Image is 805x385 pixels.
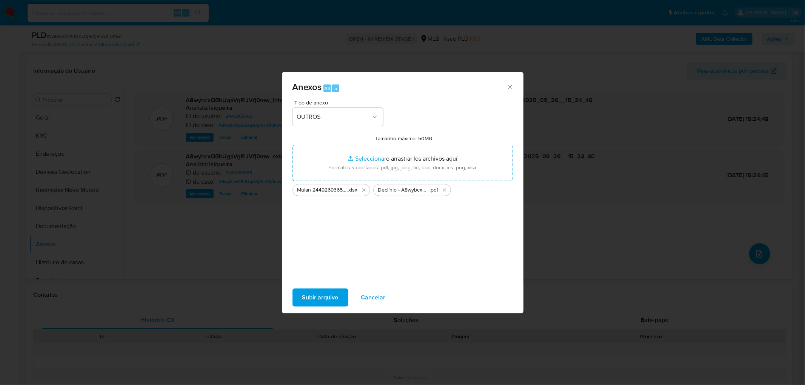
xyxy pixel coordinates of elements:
button: Eliminar Declínio - A8wybcxQBbUgaVgRiJVfj0mw - CNPJ 55257569000129 - LUMI ENERGIA SOLAR LIMITADA.pdf [440,186,449,195]
button: Cerrar [506,83,513,90]
button: Cancelar [351,288,396,307]
label: Tamanho máximo: 50MB [375,135,432,142]
button: Subir arquivo [292,288,348,307]
span: a [334,85,337,92]
span: .pdf [430,186,439,194]
span: Alt [324,85,330,92]
ul: Archivos seleccionados [292,181,513,196]
button: Eliminar Mulan 2449269365_2025_09_26_10_29_13.xlsx [359,186,368,195]
span: Anexos [292,80,322,94]
button: OUTROS [292,108,383,126]
span: .xlsx [348,186,358,194]
span: OUTROS [297,113,371,121]
span: Mulan 2449269365_2025_09_26_10_29_13 [297,186,348,194]
span: Subir arquivo [302,289,339,306]
span: Cancelar [361,289,386,306]
span: Declínio - A8wybcxQBbUgaVgRiJVfj0mw - CNPJ 55257569000129 - LUMI ENERGIA SOLAR LIMITADA [378,186,430,194]
span: Tipo de anexo [294,100,385,105]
